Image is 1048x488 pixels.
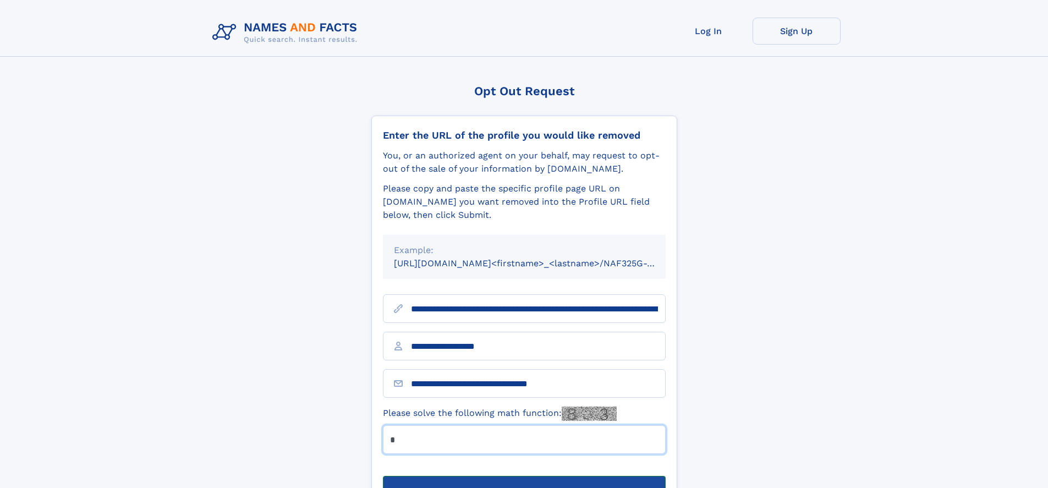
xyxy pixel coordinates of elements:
[371,84,677,98] div: Opt Out Request
[383,149,666,176] div: You, or an authorized agent on your behalf, may request to opt-out of the sale of your informatio...
[208,18,366,47] img: Logo Names and Facts
[383,182,666,222] div: Please copy and paste the specific profile page URL on [DOMAIN_NAME] you want removed into the Pr...
[394,244,655,257] div: Example:
[753,18,841,45] a: Sign Up
[665,18,753,45] a: Log In
[394,258,687,268] small: [URL][DOMAIN_NAME]<firstname>_<lastname>/NAF325G-xxxxxxxx
[383,407,617,421] label: Please solve the following math function:
[383,129,666,141] div: Enter the URL of the profile you would like removed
